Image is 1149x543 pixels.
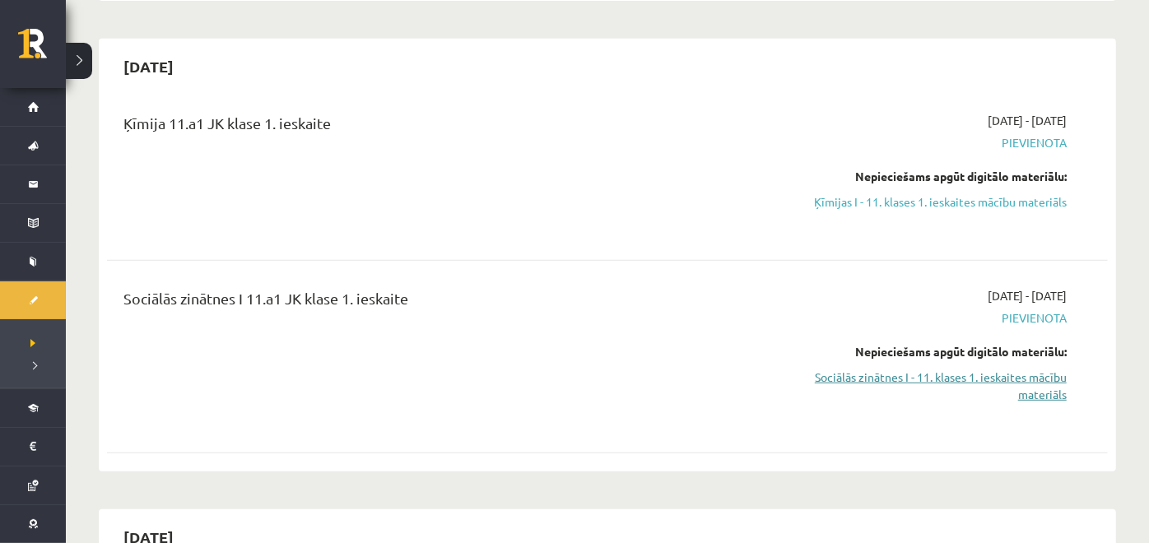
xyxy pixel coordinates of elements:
div: Sociālās zinātnes I 11.a1 JK klase 1. ieskaite [123,287,744,318]
a: Ķīmijas I - 11. klases 1. ieskaites mācību materiāls [769,193,1067,211]
span: Pievienota [769,309,1067,327]
a: Sociālās zinātnes I - 11. klases 1. ieskaites mācību materiāls [769,369,1067,403]
a: Rīgas 1. Tālmācības vidusskola [18,29,66,70]
div: Ķīmija 11.a1 JK klase 1. ieskaite [123,112,744,142]
div: Nepieciešams apgūt digitālo materiālu: [769,168,1067,185]
span: [DATE] - [DATE] [988,112,1067,129]
span: Pievienota [769,134,1067,151]
span: [DATE] - [DATE] [988,287,1067,304]
h2: [DATE] [107,47,190,86]
div: Nepieciešams apgūt digitālo materiālu: [769,343,1067,360]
